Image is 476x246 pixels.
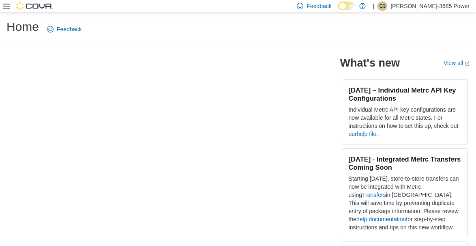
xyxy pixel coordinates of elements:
a: help documentation [356,216,406,222]
a: Feedback [44,21,85,37]
p: [PERSON_NAME]-3685 Power [390,1,470,11]
p: Starting [DATE], store-to-store transfers can now be integrated with Metrc using in [GEOGRAPHIC_D... [349,175,461,231]
a: help file [357,131,376,137]
a: View allExternal link [444,60,470,66]
p: Individual Metrc API key configurations are now available for all Metrc states. For instructions ... [349,106,461,138]
img: Cova [16,2,53,10]
h3: [DATE] - Integrated Metrc Transfers Coming Soon [349,155,461,171]
h2: What's new [340,56,400,69]
div: Cody-3685 Power [377,1,387,11]
h3: [DATE] – Individual Metrc API Key Configurations [349,86,461,102]
span: Feedback [57,25,81,33]
span: Dark Mode [338,10,339,11]
span: Feedback [307,2,331,10]
a: Transfers [362,192,386,198]
h1: Home [6,19,39,35]
span: C3 [380,1,386,11]
svg: External link [465,61,470,66]
p: | [373,1,375,11]
input: Dark Mode [338,2,355,10]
